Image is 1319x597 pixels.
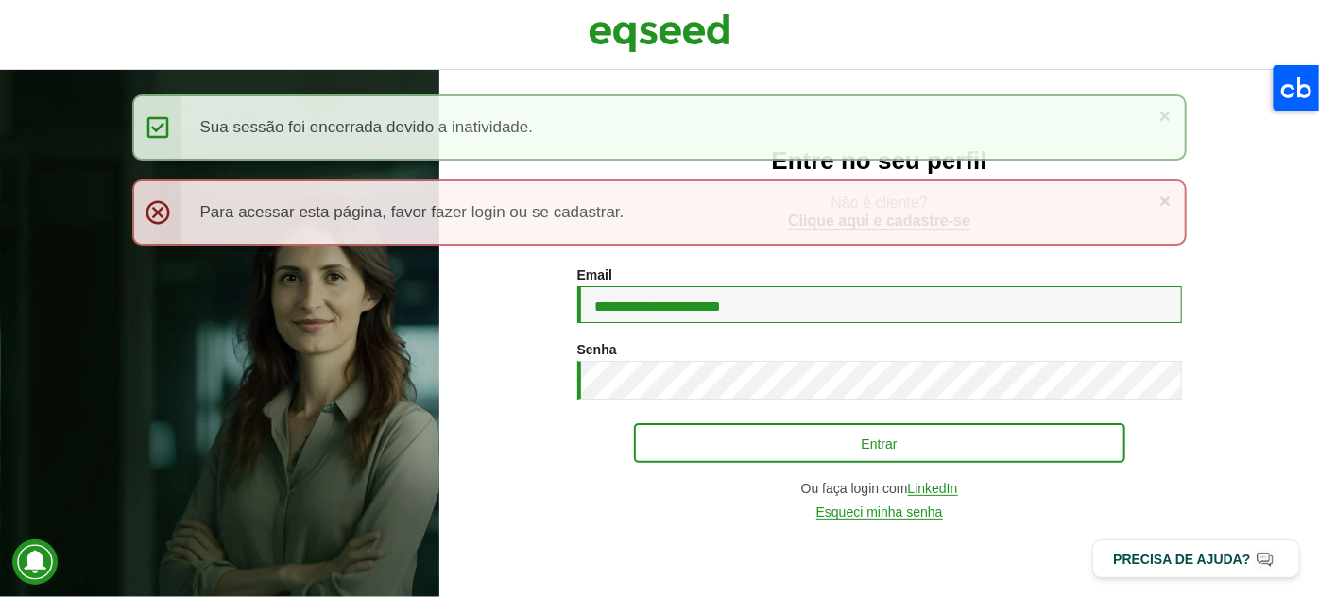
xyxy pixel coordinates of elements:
[132,94,1188,161] div: Sua sessão foi encerrada devido a inatividade.
[589,9,730,57] img: EqSeed Logo
[577,268,612,281] label: Email
[908,482,958,496] a: LinkedIn
[132,179,1188,246] div: Para acessar esta página, favor fazer login ou se cadastrar.
[634,423,1125,463] button: Entrar
[1159,191,1171,211] a: ×
[816,505,943,520] a: Esqueci minha senha
[577,343,617,356] label: Senha
[577,482,1182,496] div: Ou faça login com
[1159,106,1171,126] a: ×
